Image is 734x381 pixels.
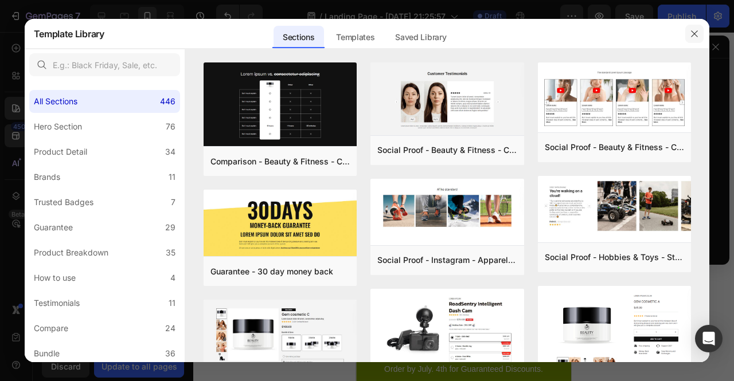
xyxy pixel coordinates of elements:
[129,99,143,108] p: SEC
[34,195,93,209] div: Trusted Badges
[370,179,524,235] img: sp30.png
[103,99,116,108] p: MIN
[34,145,87,159] div: Product Detail
[169,170,175,184] div: 11
[34,271,76,285] div: How to use
[129,89,143,99] div: 06
[165,321,175,335] div: 24
[210,155,350,168] div: Comparison - Beauty & Fitness - Cosmetic - Ingredients - Style 19
[58,272,126,281] strong: [PERSON_NAME]
[545,250,685,264] div: Social Proof - Hobbies & Toys - Style 13
[274,26,323,49] div: Sections
[103,89,116,99] div: 56
[377,143,517,157] div: Social Proof - Beauty & Fitness - Cosmetic - Style 16
[13,332,202,342] p: Order by July. 4th for Guaranteed Discounts.
[34,221,73,234] div: Guarantee
[204,62,357,148] img: c19.png
[81,308,134,318] p: GET 50% OFF
[538,176,692,236] img: sp13.png
[11,269,40,298] img: gempages_432750572815254551-0dd52757-f501-4f5a-9003-85088b00a725.webp
[377,253,517,267] div: Social Proof - Instagram - Apparel - Shoes - Style 30
[160,95,175,108] div: 446
[386,26,455,49] div: Saved Library
[169,296,175,310] div: 11
[76,99,90,108] p: HRS
[34,19,104,49] h2: Template Library
[370,62,524,138] img: sp16.png
[34,347,60,360] div: Bundle
[14,88,53,109] img: gempages_432750572815254551-e217b009-edec-4a49-9060-3e371cae9dbe.png
[11,129,204,262] h1: 7 Reasons Why This New Baking Appliance Is Taking the Baking World by Storm in [DATE]
[14,54,201,63] p: Designed by Friction Studio
[166,246,175,260] div: 35
[165,347,175,360] div: 36
[34,120,82,133] div: Hero Section
[166,94,199,103] p: Advertorial
[76,89,90,99] div: 12
[11,300,204,326] a: GET 50% OFF
[204,190,357,258] img: g30.png
[545,140,685,154] div: Social Proof - Beauty & Fitness - Cosmetic - Style 8
[171,195,175,209] div: 7
[165,145,175,159] div: 34
[34,95,77,108] div: All Sections
[29,53,180,76] input: E.g.: Black Friday, Sale, etc.
[34,246,108,260] div: Product Breakdown
[327,26,384,49] div: Templates
[210,265,333,278] div: Guarantee - 30 day money back
[165,221,175,234] div: 29
[48,270,141,282] h2: By
[695,325,723,352] div: Open Intercom Messenger
[34,296,80,310] div: Testimonials
[49,286,140,296] p: Last Updated Mar 3.2024
[34,321,68,335] div: Compare
[170,271,175,285] div: 4
[538,62,692,135] img: sp8.png
[34,170,60,184] div: Brands
[166,120,175,133] div: 76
